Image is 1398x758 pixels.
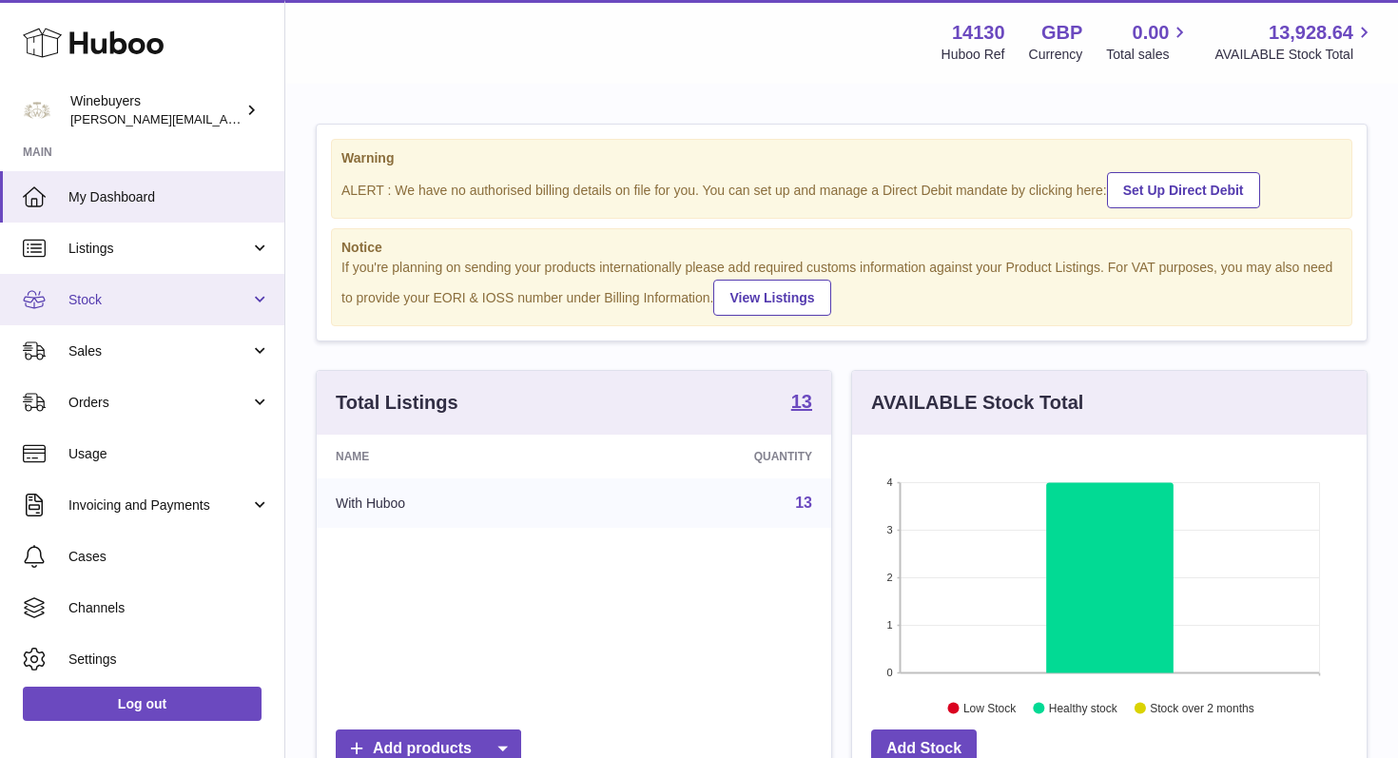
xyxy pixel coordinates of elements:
text: Healthy stock [1049,702,1118,715]
text: 1 [886,619,892,631]
div: Winebuyers [70,92,242,128]
span: Settings [68,651,270,669]
img: peter@winebuyers.com [23,96,51,125]
span: Orders [68,394,250,412]
span: 13,928.64 [1269,20,1353,46]
span: Listings [68,240,250,258]
span: Cases [68,548,270,566]
text: Low Stock [963,702,1017,715]
text: 0 [886,667,892,678]
th: Name [317,435,588,478]
div: Currency [1029,46,1083,64]
a: 13 [791,392,812,415]
strong: Notice [341,239,1342,257]
h3: AVAILABLE Stock Total [871,390,1083,416]
a: 0.00 Total sales [1106,20,1191,64]
text: Stock over 2 months [1150,702,1253,715]
a: Log out [23,687,262,721]
h3: Total Listings [336,390,458,416]
a: Set Up Direct Debit [1107,172,1260,208]
span: Sales [68,342,250,360]
strong: GBP [1041,20,1082,46]
a: 13 [795,495,812,511]
span: Total sales [1106,46,1191,64]
span: My Dashboard [68,188,270,206]
td: With Huboo [317,478,588,528]
span: Stock [68,291,250,309]
span: 0.00 [1133,20,1170,46]
div: If you're planning on sending your products internationally please add required customs informati... [341,259,1342,316]
text: 3 [886,524,892,535]
span: Invoicing and Payments [68,496,250,515]
a: 13,928.64 AVAILABLE Stock Total [1214,20,1375,64]
strong: 14130 [952,20,1005,46]
strong: 13 [791,392,812,411]
span: Channels [68,599,270,617]
span: Usage [68,445,270,463]
th: Quantity [588,435,831,478]
a: View Listings [713,280,830,316]
span: [PERSON_NAME][EMAIL_ADDRESS][DOMAIN_NAME] [70,111,381,126]
text: 2 [886,572,892,583]
div: Huboo Ref [942,46,1005,64]
div: ALERT : We have no authorised billing details on file for you. You can set up and manage a Direct... [341,169,1342,208]
text: 4 [886,476,892,488]
span: AVAILABLE Stock Total [1214,46,1375,64]
strong: Warning [341,149,1342,167]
